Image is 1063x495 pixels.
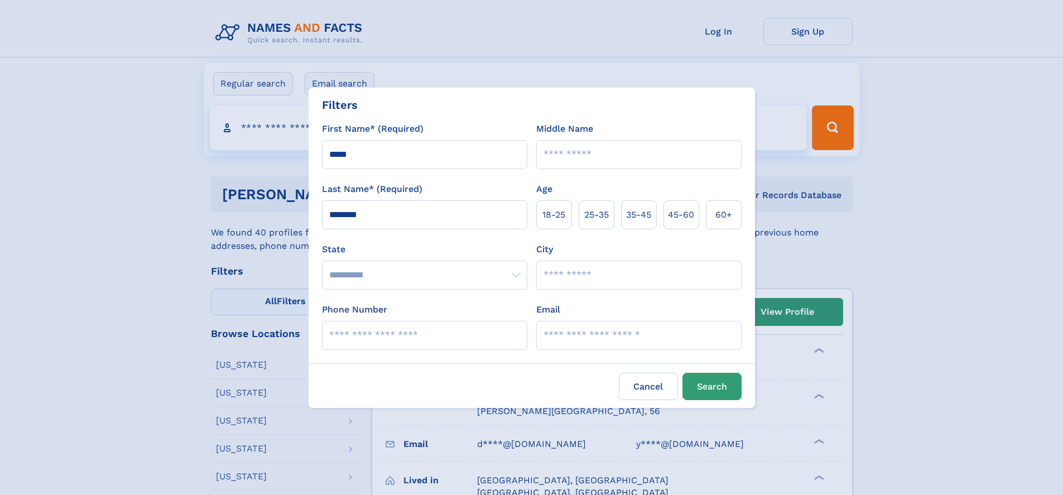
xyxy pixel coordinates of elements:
label: City [536,243,553,256]
label: Middle Name [536,122,593,136]
span: 45‑60 [668,208,694,222]
label: Age [536,182,552,196]
label: Phone Number [322,303,387,316]
label: Cancel [619,373,678,400]
span: 25‑35 [584,208,609,222]
label: Email [536,303,560,316]
span: 35‑45 [626,208,651,222]
label: First Name* (Required) [322,122,424,136]
button: Search [682,373,742,400]
span: 60+ [715,208,732,222]
div: Filters [322,97,358,113]
label: State [322,243,527,256]
label: Last Name* (Required) [322,182,422,196]
span: 18‑25 [542,208,565,222]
